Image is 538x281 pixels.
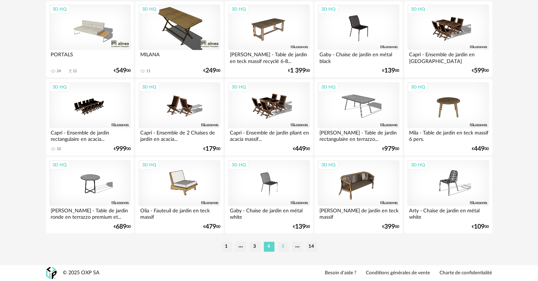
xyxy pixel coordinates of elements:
div: € 00 [114,224,131,229]
div: 3D HQ [318,160,339,170]
span: 139 [295,224,306,229]
div: [PERSON_NAME] - Table de jardin ronde en terrazzo premium et... [49,206,131,220]
div: € 00 [203,224,220,229]
div: Mila - Table de jardin en teck massif 6 pers. [407,128,489,142]
div: Arty - Chaise de jardin en métal white [407,206,489,220]
div: 12 [73,69,77,74]
div: 3D HQ [139,5,159,14]
a: 3D HQ [PERSON_NAME] - Table de jardin rectangulaire en terrazzo... €97900 [315,79,402,155]
span: Download icon [68,68,73,74]
div: Gaby - Chaise de jardin en métal white [228,206,310,220]
div: PORTALS [49,50,131,64]
a: Conditions générales de vente [366,270,430,276]
div: € 00 [472,147,489,151]
div: € 00 [293,147,310,151]
a: 3D HQ Capri - Ensemble de 2 Chaises de jardin en acacia... €17900 [135,79,223,155]
div: [PERSON_NAME] de jardin en teck massif [318,206,399,220]
span: 139 [385,68,395,73]
div: 3D HQ [318,5,339,14]
div: € 00 [203,68,220,73]
span: 449 [474,147,485,151]
span: 399 [385,224,395,229]
span: 249 [205,68,216,73]
a: 3D HQ Capri - Ensemble de jardin pliant en acacia massif... €44900 [225,79,313,155]
a: 3D HQ MILANA 11 €24900 [135,1,223,78]
div: © 2025 OXP SA [63,270,100,276]
a: 3D HQ Capri - Ensemble de jardin en [GEOGRAPHIC_DATA] €59900 [404,1,492,78]
a: 3D HQ Mila - Table de jardin en teck massif 6 pers. €44900 [404,79,492,155]
li: 4 [264,242,274,252]
div: € 00 [288,68,310,73]
span: 109 [474,224,485,229]
div: 3D HQ [228,82,249,92]
li: 1 [221,242,232,252]
a: 3D HQ Gaby - Chaise de jardin en métal black €13900 [315,1,402,78]
div: Olia - Fauteuil de jardin en teck massif [138,206,220,220]
a: 3D HQ [PERSON_NAME] de jardin en teck massif €39900 [315,157,402,233]
a: 3D HQ PORTALS 24 Download icon 12 €54900 [46,1,134,78]
div: Capri - Ensemble de jardin rectangulaire en acacia... [49,128,131,142]
a: 3D HQ Arty - Chaise de jardin en métal white €10900 [404,157,492,233]
div: 3D HQ [408,5,428,14]
span: 999 [116,147,126,151]
div: Capri - Ensemble de 2 Chaises de jardin en acacia... [138,128,220,142]
div: [PERSON_NAME] - Table de jardin en teck massif recyclé 6-8... [228,50,310,64]
a: Besoin d'aide ? [325,270,357,276]
a: 3D HQ Capri - Ensemble de jardin rectangulaire en acacia... 10 €99900 [46,79,134,155]
div: 3D HQ [139,160,159,170]
div: € 00 [383,68,400,73]
div: 3D HQ [408,160,428,170]
a: 3D HQ [PERSON_NAME] - Table de jardin ronde en terrazzo premium et... €68900 [46,157,134,233]
div: 3D HQ [408,82,428,92]
div: 3D HQ [318,82,339,92]
a: 3D HQ [PERSON_NAME] - Table de jardin en teck massif recyclé 6-8... €1 39900 [225,1,313,78]
div: [PERSON_NAME] - Table de jardin rectangulaire en terrazzo... [318,128,399,142]
a: 3D HQ Olia - Fauteuil de jardin en teck massif €47900 [135,157,223,233]
div: 3D HQ [50,82,70,92]
div: 3D HQ [50,160,70,170]
div: € 00 [472,224,489,229]
a: 3D HQ Gaby - Chaise de jardin en métal white €13900 [225,157,313,233]
div: 11 [146,69,151,74]
div: 3D HQ [228,5,249,14]
span: 979 [385,147,395,151]
div: Capri - Ensemble de jardin en [GEOGRAPHIC_DATA] [407,50,489,64]
div: Gaby - Chaise de jardin en métal black [318,50,399,64]
span: 179 [205,147,216,151]
div: € 00 [203,147,220,151]
div: € 00 [383,147,400,151]
div: € 00 [293,224,310,229]
img: OXP [46,267,57,279]
li: 3 [250,242,260,252]
a: Charte de confidentialité [440,270,492,276]
div: 3D HQ [228,160,249,170]
span: 549 [116,68,126,73]
div: 24 [57,69,61,74]
div: 3D HQ [50,5,70,14]
div: € 00 [383,224,400,229]
div: 10 [57,147,61,151]
span: 599 [474,68,485,73]
span: 479 [205,224,216,229]
li: 14 [306,242,317,252]
div: Capri - Ensemble de jardin pliant en acacia massif... [228,128,310,142]
span: 689 [116,224,126,229]
span: 449 [295,147,306,151]
div: € 00 [472,68,489,73]
li: 5 [278,242,289,252]
span: 1 399 [290,68,306,73]
div: € 00 [114,68,131,73]
div: MILANA [138,50,220,64]
div: 3D HQ [139,82,159,92]
div: € 00 [114,147,131,151]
